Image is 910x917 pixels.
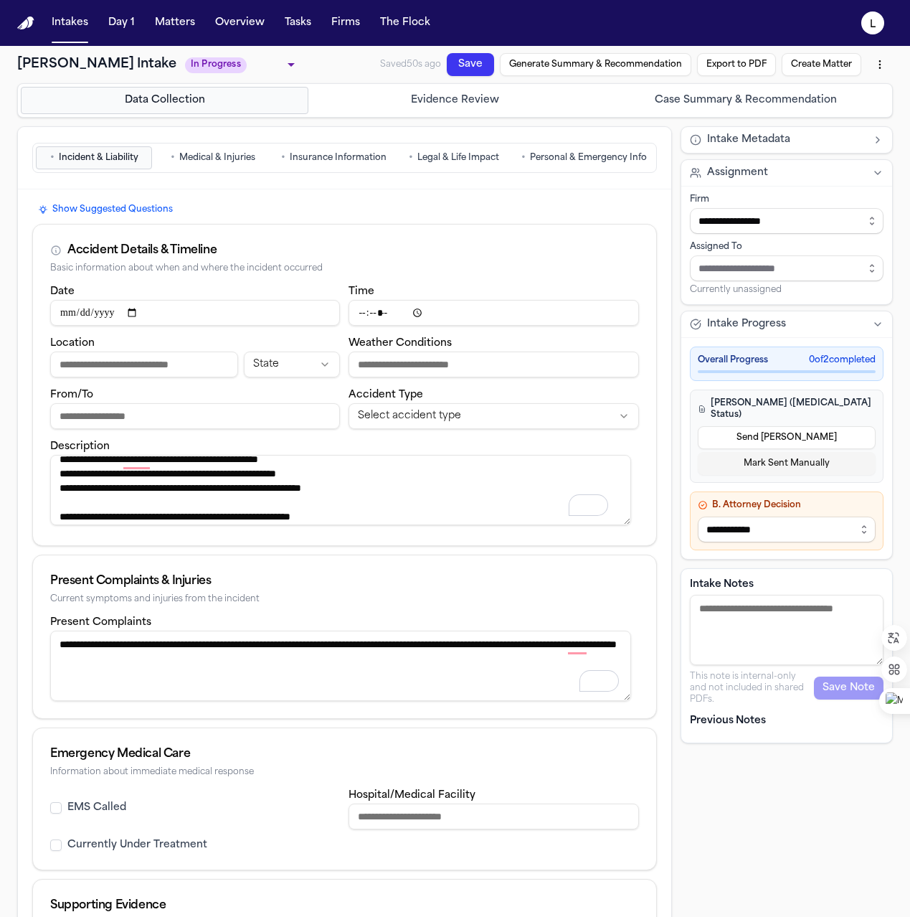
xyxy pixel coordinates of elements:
[707,317,786,331] span: Intake Progress
[697,53,776,76] button: Export to PDF
[349,338,452,349] label: Weather Conditions
[50,338,95,349] label: Location
[50,455,631,525] textarea: To enrich screen reader interactions, please activate Accessibility in Grammarly extension settings
[50,617,151,628] label: Present Complaints
[50,767,639,778] div: Information about immediate medical response
[681,311,892,337] button: Intake Progress
[521,151,526,165] span: •
[349,300,638,326] input: Incident time
[311,87,599,114] button: Go to Evidence Review step
[50,897,639,914] div: Supporting Evidence
[681,127,892,153] button: Intake Metadata
[67,801,126,815] label: EMS Called
[279,10,317,36] button: Tasks
[447,53,494,76] button: Save
[867,52,893,77] button: More actions
[244,352,341,377] button: Incident state
[396,146,512,169] button: Go to Legal & Life Impact
[50,300,340,326] input: Incident date
[690,595,883,665] textarea: Intake notes
[32,201,179,218] button: Show Suggested Questions
[21,87,308,114] button: Go to Data Collection step
[171,151,175,165] span: •
[380,60,441,69] span: Saved 50s ago
[349,352,638,377] input: Weather conditions
[690,578,883,592] label: Intake Notes
[50,594,639,605] div: Current symptoms and injuries from the incident
[349,790,475,801] label: Hospital/Medical Facility
[374,10,436,36] button: The Flock
[602,87,889,114] button: Go to Case Summary & Recommendation step
[50,151,54,165] span: •
[17,17,34,30] img: Finch Logo
[46,10,94,36] button: Intakes
[698,499,876,511] h4: B. Attorney Decision
[530,152,647,164] span: Personal & Emergency Info
[690,194,883,205] div: Firm
[782,53,861,76] button: Create Matter
[707,166,768,180] span: Assignment
[36,146,152,169] button: Go to Incident & Liability
[67,838,207,852] label: Currently Under Treatment
[50,352,238,377] input: Incident location
[349,286,374,297] label: Time
[515,146,653,169] button: Go to Personal & Emergency Info
[281,151,285,165] span: •
[59,152,138,164] span: Incident & Liability
[417,152,499,164] span: Legal & Life Impact
[690,241,883,253] div: Assigned To
[690,284,782,296] span: Currently unassigned
[50,403,340,429] input: From/To destination
[155,146,271,169] button: Go to Medical & Injuries
[349,390,423,400] label: Accident Type
[500,53,691,76] button: Generate Summary & Recommendation
[50,573,639,590] div: Present Complaints & Injuries
[809,354,876,366] span: 0 of 2 completed
[50,390,93,400] label: From/To
[50,746,639,763] div: Emergency Medical Care
[409,151,413,165] span: •
[707,133,790,147] span: Intake Metadata
[50,263,639,274] div: Basic information about when and where the incident occurred
[698,398,876,420] h4: [PERSON_NAME] ([MEDICAL_DATA] Status)
[17,17,34,30] a: Home
[690,671,814,705] p: This note is internal-only and not included in shared PDFs.
[690,255,883,281] input: Assign to staff member
[50,631,631,701] textarea: To enrich screen reader interactions, please activate Accessibility in Grammarly extension settings
[50,286,75,297] label: Date
[21,87,889,114] nav: Intake steps
[698,354,768,366] span: Overall Progress
[67,242,217,259] div: Accident Details & Timeline
[326,10,366,36] button: Firms
[50,441,110,452] label: Description
[698,426,876,449] button: Send [PERSON_NAME]
[185,55,300,75] div: Update intake status
[690,208,883,234] input: Select firm
[690,714,883,728] p: Previous Notes
[103,10,141,36] button: Day 1
[698,452,876,475] button: Mark Sent Manually
[17,55,176,75] h1: [PERSON_NAME] Intake
[149,10,201,36] button: Matters
[185,57,247,73] span: In Progress
[179,152,255,164] span: Medical & Injuries
[209,10,270,36] button: Overview
[275,146,393,169] button: Go to Insurance Information
[290,152,387,164] span: Insurance Information
[681,160,892,186] button: Assignment
[349,804,638,829] input: Hospital or medical facility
